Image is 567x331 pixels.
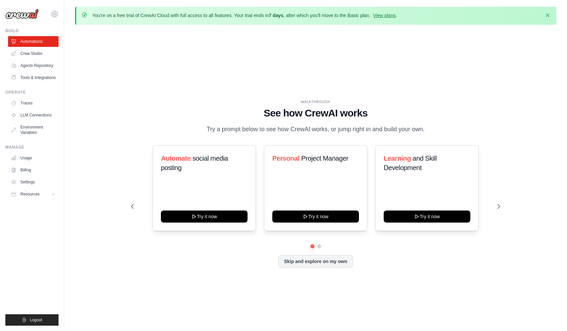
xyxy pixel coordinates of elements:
[20,191,39,197] span: Resources
[5,90,59,95] div: Operate
[8,36,59,47] a: Automations
[8,165,59,175] a: Billing
[301,155,348,162] span: Project Manager
[203,125,428,134] p: Try a prompt below to see how CrewAI works, or jump right in and build your own.
[8,48,59,59] a: Crew Studio
[8,189,59,199] button: Resources
[373,13,395,18] a: View plans
[5,314,59,326] button: Logout
[161,211,248,223] button: Try it now
[384,155,411,162] span: Learning
[534,299,567,331] iframe: Chat Widget
[161,155,228,171] span: social media posting
[272,155,299,162] span: Personal
[269,13,283,18] strong: 7 days
[384,155,437,171] span: and Skill Development
[161,155,191,162] span: Automate
[272,211,359,223] button: Try it now
[384,211,470,223] button: Try it now
[8,153,59,163] a: Usage
[8,98,59,108] a: Traces
[8,177,59,187] a: Settings
[131,99,500,104] div: WALKTHROUGH
[8,122,59,138] a: Environment Variables
[92,12,397,19] p: You're on a free trial of CrewAI Cloud with full access to all features. Your trial ends in , aft...
[8,110,59,120] a: LLM Connections
[131,107,500,119] h1: See how CrewAI works
[8,60,59,71] a: Agents Repository
[278,255,353,268] button: Skip and explore on my own
[5,145,59,150] div: Manage
[5,28,59,33] div: Build
[5,9,39,19] img: Logo
[30,317,42,323] span: Logout
[8,72,59,83] a: Tools & Integrations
